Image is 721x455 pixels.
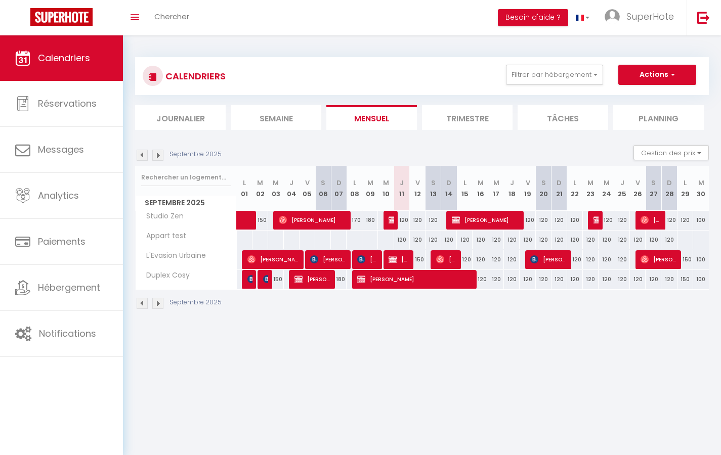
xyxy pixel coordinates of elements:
li: Planning [613,105,704,130]
span: Studio Zen [137,211,186,222]
span: [PERSON_NAME] [357,250,378,269]
div: 120 [630,270,646,289]
div: 120 [473,270,488,289]
div: 120 [646,270,661,289]
div: 120 [552,270,567,289]
div: 120 [536,211,552,230]
abbr: S [541,178,546,188]
li: Trimestre [422,105,513,130]
span: [PERSON_NAME] [389,210,394,230]
span: Hébergement [38,281,100,294]
span: Duplex Cosy [137,270,192,281]
div: 120 [599,270,614,289]
button: Ouvrir le widget de chat LiveChat [8,4,38,34]
div: 120 [630,231,646,249]
li: Journalier [135,105,226,130]
div: 150 [677,250,693,269]
span: Messages [38,143,84,156]
span: Appart test [137,231,189,242]
abbr: M [367,178,373,188]
abbr: D [557,178,562,188]
div: 170 [347,211,362,230]
div: 120 [504,270,520,289]
span: [PERSON_NAME] [294,269,331,289]
div: 120 [583,250,599,269]
div: 120 [410,231,426,249]
th: 17 [488,166,504,211]
th: 22 [567,166,583,211]
abbr: L [463,178,466,188]
abbr: V [415,178,420,188]
div: 120 [599,231,614,249]
div: 120 [520,231,535,249]
span: [PERSON_NAME] [436,250,457,269]
th: 05 [300,166,315,211]
button: Gestion des prix [633,145,709,160]
div: 150 [410,250,426,269]
abbr: D [336,178,342,188]
div: 120 [473,231,488,249]
div: 120 [583,270,599,289]
div: 150 [268,270,284,289]
abbr: S [651,178,656,188]
div: 180 [362,211,378,230]
span: [PERSON_NAME] [641,250,677,269]
div: 120 [473,250,488,269]
th: 03 [268,166,284,211]
th: 14 [441,166,457,211]
span: L'Evasion Urbaine [137,250,208,261]
button: Filtrer par hébergement [506,65,603,85]
div: 120 [646,231,661,249]
th: 24 [599,166,614,211]
th: 23 [583,166,599,211]
span: SuperHote [626,10,674,23]
abbr: V [635,178,640,188]
abbr: D [667,178,672,188]
div: 120 [614,231,630,249]
abbr: J [620,178,624,188]
abbr: V [305,178,310,188]
div: 120 [552,211,567,230]
span: [PERSON_NAME] [530,250,567,269]
div: 120 [661,211,677,230]
div: 120 [504,250,520,269]
div: 100 [693,211,709,230]
div: 120 [599,211,614,230]
p: Septembre 2025 [169,298,222,307]
th: 08 [347,166,362,211]
p: Septembre 2025 [169,150,222,159]
div: 120 [614,270,630,289]
button: Besoin d'aide ? [498,9,568,26]
th: 27 [646,166,661,211]
span: [PERSON_NAME] [593,210,599,230]
img: ... [605,9,620,24]
abbr: M [698,178,704,188]
div: 120 [567,231,583,249]
th: 02 [252,166,268,211]
th: 18 [504,166,520,211]
span: [PERSON_NAME] [452,210,520,230]
div: 120 [488,250,504,269]
th: 04 [284,166,300,211]
abbr: J [289,178,293,188]
th: 01 [237,166,252,211]
abbr: S [431,178,436,188]
abbr: D [446,178,451,188]
div: 120 [614,211,630,230]
abbr: M [257,178,263,188]
th: 12 [410,166,426,211]
div: 120 [599,250,614,269]
th: 29 [677,166,693,211]
th: 11 [394,166,410,211]
th: 16 [473,166,488,211]
th: 13 [426,166,441,211]
div: 120 [520,270,535,289]
th: 19 [520,166,535,211]
span: [PERSON_NAME] [263,269,268,289]
div: 120 [552,231,567,249]
th: 30 [693,166,709,211]
div: 100 [693,250,709,269]
div: 120 [410,211,426,230]
span: [PERSON_NAME] [641,210,661,230]
span: [PERSON_NAME] [389,250,409,269]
